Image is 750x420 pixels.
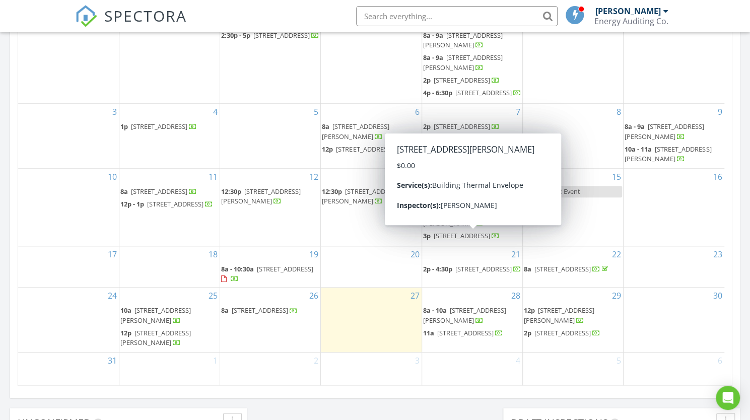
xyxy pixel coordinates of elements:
[322,186,420,207] a: 12:30p [STREET_ADDRESS][PERSON_NAME]
[120,187,197,196] a: 8a [STREET_ADDRESS]
[459,187,515,196] span: [STREET_ADDRESS]
[522,104,623,168] td: Go to August 8, 2025
[119,104,220,168] td: Go to August 4, 2025
[711,169,724,185] a: Go to August 16, 2025
[413,353,422,369] a: Go to September 3, 2025
[408,246,422,262] a: Go to August 20, 2025
[408,288,422,304] a: Go to August 27, 2025
[524,306,535,315] span: 12p
[423,76,431,85] span: 2p
[522,168,623,246] td: Go to August 15, 2025
[120,327,219,349] a: 12p [STREET_ADDRESS][PERSON_NAME]
[232,306,288,315] span: [STREET_ADDRESS]
[120,305,219,326] a: 10a [STREET_ADDRESS][PERSON_NAME]
[221,306,229,315] span: 8a
[423,209,494,228] a: 12p [STREET_ADDRESS][PERSON_NAME]
[321,104,422,168] td: Go to August 6, 2025
[322,187,342,196] span: 12:30p
[221,31,319,40] a: 2:30p - 5p [STREET_ADDRESS]
[106,353,119,369] a: Go to August 31, 2025
[322,121,420,143] a: 8a [STREET_ADDRESS][PERSON_NAME]
[321,288,422,352] td: Go to August 27, 2025
[120,306,191,324] a: 10a [STREET_ADDRESS][PERSON_NAME]
[423,306,506,324] span: [STREET_ADDRESS][PERSON_NAME]
[522,352,623,386] td: Go to September 5, 2025
[522,288,623,352] td: Go to August 29, 2025
[423,231,431,240] span: 3p
[423,30,521,51] a: 8a - 9a [STREET_ADDRESS][PERSON_NAME]
[75,5,97,27] img: The Best Home Inspection Software - Spectora
[423,122,500,131] a: 2p [STREET_ADDRESS]
[610,246,623,262] a: Go to August 22, 2025
[221,305,319,317] a: 8a [STREET_ADDRESS]
[455,88,512,97] span: [STREET_ADDRESS]
[524,264,531,273] span: 8a
[716,353,724,369] a: Go to September 6, 2025
[120,306,131,315] span: 10a
[119,168,220,246] td: Go to August 11, 2025
[322,187,401,205] span: [STREET_ADDRESS][PERSON_NAME]
[625,145,711,163] a: 10a - 11a [STREET_ADDRESS][PERSON_NAME]
[434,231,490,240] span: [STREET_ADDRESS]
[221,186,319,207] a: 12:30p [STREET_ADDRESS][PERSON_NAME]
[307,169,320,185] a: Go to August 12, 2025
[131,122,187,131] span: [STREET_ADDRESS]
[524,306,594,324] span: [STREET_ADDRESS][PERSON_NAME]
[408,169,422,185] a: Go to August 13, 2025
[131,187,187,196] span: [STREET_ADDRESS]
[524,263,622,275] a: 8a [STREET_ADDRESS]
[18,104,119,168] td: Go to August 3, 2025
[221,264,254,273] span: 8a - 10:30a
[106,246,119,262] a: Go to August 17, 2025
[624,104,724,168] td: Go to August 9, 2025
[610,288,623,304] a: Go to August 29, 2025
[551,187,580,196] span: LVR Event
[120,328,131,337] span: 12p
[594,16,668,26] div: Energy Auditing Co.
[422,104,522,168] td: Go to August 7, 2025
[413,104,422,120] a: Go to August 6, 2025
[422,288,522,352] td: Go to August 28, 2025
[423,76,500,85] a: 2p [STREET_ADDRESS]
[321,246,422,288] td: Go to August 20, 2025
[120,199,213,208] a: 12p - 1p [STREET_ADDRESS]
[423,187,456,196] span: 8a - 10:30a
[711,288,724,304] a: Go to August 30, 2025
[522,246,623,288] td: Go to August 22, 2025
[119,288,220,352] td: Go to August 25, 2025
[322,145,333,154] span: 12p
[434,122,490,131] span: [STREET_ADDRESS]
[423,306,506,324] a: 8a - 10a [STREET_ADDRESS][PERSON_NAME]
[110,104,119,120] a: Go to August 3, 2025
[423,328,503,337] a: 11a [STREET_ADDRESS]
[423,53,503,72] a: 8a - 9a [STREET_ADDRESS][PERSON_NAME]
[423,327,521,339] a: 11a [STREET_ADDRESS]
[312,104,320,120] a: Go to August 5, 2025
[423,87,521,99] a: 4p - 6:30p [STREET_ADDRESS]
[615,104,623,120] a: Go to August 8, 2025
[423,264,452,273] span: 2p - 4:30p
[356,6,558,26] input: Search everything...
[524,187,548,196] span: 12a - 3p
[423,31,503,49] span: [STREET_ADDRESS][PERSON_NAME]
[104,5,187,26] span: SPECTORA
[322,187,401,205] a: 12:30p [STREET_ADDRESS][PERSON_NAME]
[610,169,623,185] a: Go to August 15, 2025
[625,145,711,163] span: [STREET_ADDRESS][PERSON_NAME]
[423,208,521,230] a: 12p [STREET_ADDRESS][PERSON_NAME]
[625,121,723,143] a: 8a - 9a [STREET_ADDRESS][PERSON_NAME]
[120,199,144,208] span: 12p - 1p
[524,306,594,324] a: 12p [STREET_ADDRESS][PERSON_NAME]
[423,122,431,131] span: 2p
[220,246,321,288] td: Go to August 19, 2025
[147,199,203,208] span: [STREET_ADDRESS]
[423,52,521,74] a: 8a - 9a [STREET_ADDRESS][PERSON_NAME]
[106,288,119,304] a: Go to August 24, 2025
[221,263,319,285] a: 8a - 10:30a [STREET_ADDRESS]
[307,288,320,304] a: Go to August 26, 2025
[423,231,500,240] a: 3p [STREET_ADDRESS]
[220,352,321,386] td: Go to September 2, 2025
[207,288,220,304] a: Go to August 25, 2025
[322,122,389,141] a: 8a [STREET_ADDRESS][PERSON_NAME]
[422,352,522,386] td: Go to September 4, 2025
